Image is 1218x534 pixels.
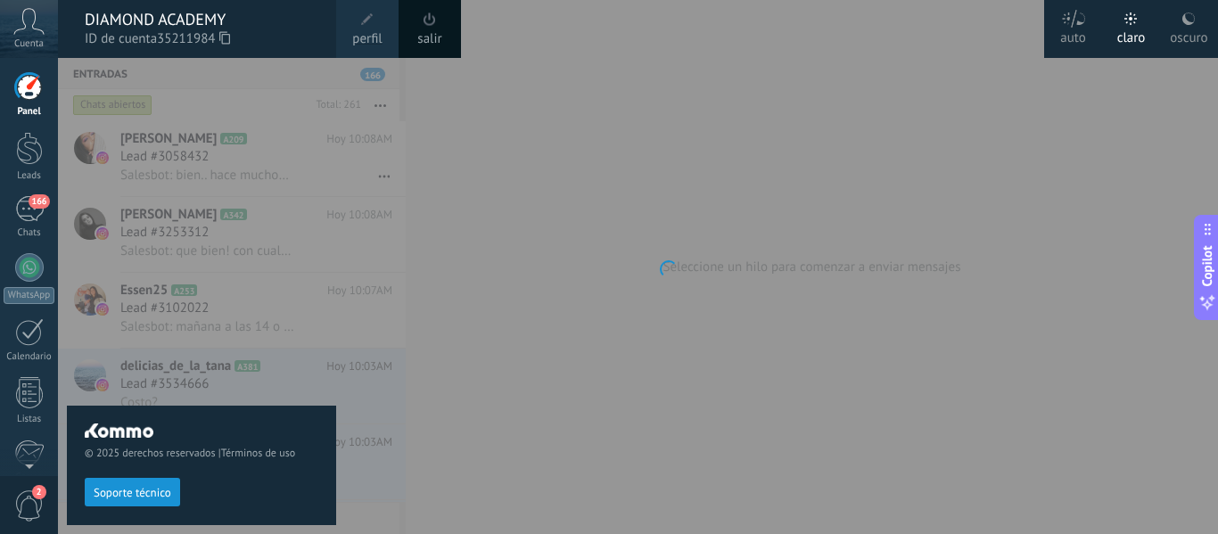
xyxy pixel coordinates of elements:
a: Términos de uso [221,447,295,460]
div: claro [1117,12,1146,58]
div: Leads [4,170,55,182]
div: auto [1060,12,1086,58]
button: Soporte técnico [85,478,180,506]
div: Panel [4,106,55,118]
div: oscuro [1170,12,1207,58]
div: DIAMOND ACADEMY [85,10,318,29]
a: Soporte técnico [85,485,180,498]
span: © 2025 derechos reservados | [85,447,318,460]
span: 35211984 [157,29,230,49]
div: Chats [4,227,55,239]
span: Cuenta [14,38,44,50]
span: 166 [29,194,49,209]
a: salir [417,29,441,49]
span: Soporte técnico [94,487,171,499]
span: Copilot [1198,245,1216,286]
span: perfil [352,29,382,49]
span: ID de cuenta [85,29,318,49]
div: WhatsApp [4,287,54,304]
div: Calendario [4,351,55,363]
span: 2 [32,485,46,499]
div: Listas [4,414,55,425]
